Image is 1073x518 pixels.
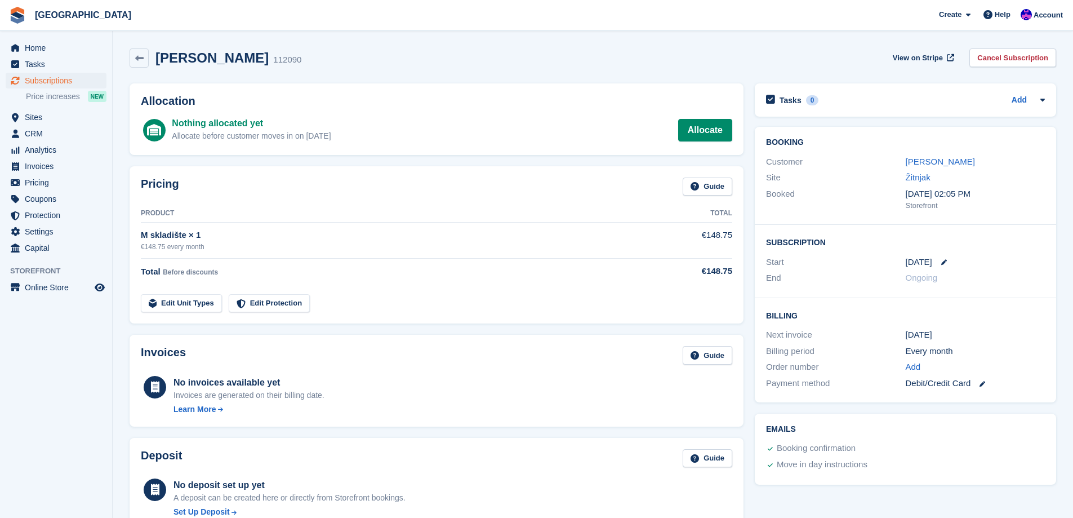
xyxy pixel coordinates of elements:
[906,377,1045,390] div: Debit/Credit Card
[273,54,301,67] div: 112090
[141,449,182,468] h2: Deposit
[642,223,732,258] td: €148.75
[173,376,324,389] div: No invoices available yet
[678,119,732,141] a: Allocate
[9,7,26,24] img: stora-icon-8386f47178a22dfd0bd8f6a31ec36ba5ce8667c1dd55bd0f319d3a0aa187defe.svg
[6,207,106,223] a: menu
[25,207,92,223] span: Protection
[642,265,732,278] div: €148.75
[141,95,732,108] h2: Allocation
[1012,94,1027,107] a: Add
[25,109,92,125] span: Sites
[173,389,324,401] div: Invoices are generated on their billing date.
[766,256,905,269] div: Start
[1021,9,1032,20] img: Ivan Gačić
[6,158,106,174] a: menu
[88,91,106,102] div: NEW
[93,281,106,294] a: Preview store
[906,157,975,166] a: [PERSON_NAME]
[766,425,1045,434] h2: Emails
[939,9,961,20] span: Create
[141,178,179,196] h2: Pricing
[25,158,92,174] span: Invoices
[26,90,106,103] a: Price increases NEW
[683,449,732,468] a: Guide
[1034,10,1063,21] span: Account
[229,294,310,313] a: Edit Protection
[806,95,819,105] div: 0
[995,9,1010,20] span: Help
[6,109,106,125] a: menu
[642,205,732,223] th: Total
[766,138,1045,147] h2: Booking
[25,240,92,256] span: Capital
[25,126,92,141] span: CRM
[141,205,642,223] th: Product
[766,329,905,342] div: Next invoice
[766,272,905,285] div: End
[6,224,106,240] a: menu
[173,506,230,518] div: Set Up Deposit
[6,280,106,295] a: menu
[766,236,1045,247] h2: Subscription
[906,329,1045,342] div: [DATE]
[893,52,943,64] span: View on Stripe
[906,200,1045,211] div: Storefront
[780,95,802,105] h2: Tasks
[969,48,1056,67] a: Cancel Subscription
[25,175,92,191] span: Pricing
[777,442,856,455] div: Booking confirmation
[766,361,905,374] div: Order number
[6,56,106,72] a: menu
[766,309,1045,321] h2: Billing
[906,172,930,182] a: Žitnjak
[173,404,324,415] a: Learn More
[141,294,222,313] a: Edit Unit Types
[25,142,92,158] span: Analytics
[906,345,1045,358] div: Every month
[25,280,92,295] span: Online Store
[173,404,216,415] div: Learn More
[906,256,932,269] time: 2025-10-05 23:00:00 UTC
[6,191,106,207] a: menu
[6,73,106,88] a: menu
[30,6,136,24] a: [GEOGRAPHIC_DATA]
[6,40,106,56] a: menu
[683,346,732,365] a: Guide
[173,479,406,492] div: No deposit set up yet
[777,458,867,472] div: Move in day instructions
[25,40,92,56] span: Home
[766,156,905,169] div: Customer
[683,178,732,196] a: Guide
[6,175,106,191] a: menu
[766,188,905,211] div: Booked
[172,117,331,130] div: Nothing allocated yet
[141,242,642,252] div: €148.75 every month
[141,346,186,365] h2: Invoices
[173,506,406,518] a: Set Up Deposit
[163,268,218,276] span: Before discounts
[888,48,956,67] a: View on Stripe
[141,267,161,276] span: Total
[6,240,106,256] a: menu
[6,142,106,158] a: menu
[173,492,406,504] p: A deposit can be created here or directly from Storefront bookings.
[25,191,92,207] span: Coupons
[172,130,331,142] div: Allocate before customer moves in on [DATE]
[25,73,92,88] span: Subscriptions
[766,377,905,390] div: Payment method
[906,361,921,374] a: Add
[25,224,92,240] span: Settings
[906,188,1045,201] div: [DATE] 02:05 PM
[155,50,269,65] h2: [PERSON_NAME]
[766,345,905,358] div: Billing period
[10,265,112,277] span: Storefront
[25,56,92,72] span: Tasks
[141,229,642,242] div: M skladište × 1
[766,171,905,184] div: Site
[906,273,938,282] span: Ongoing
[26,91,80,102] span: Price increases
[6,126,106,141] a: menu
